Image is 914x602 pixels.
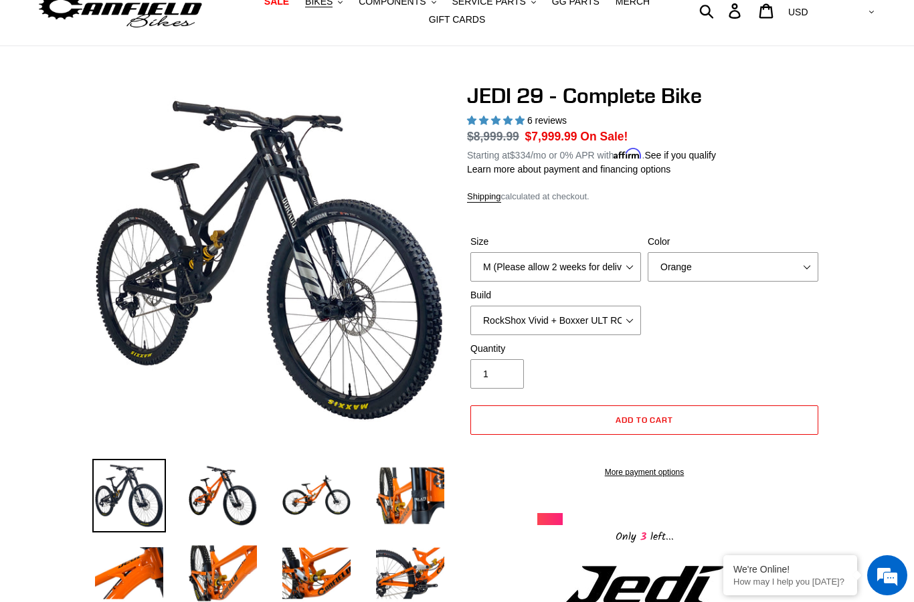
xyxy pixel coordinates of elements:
span: 3 [636,528,650,545]
div: Only left... [537,525,751,546]
label: Build [470,288,641,302]
img: d_696896380_company_1647369064580_696896380 [43,67,76,100]
img: Load image into Gallery viewer, JEDI 29 - Complete Bike [92,459,166,532]
span: We're online! [78,169,185,304]
span: $334 [510,150,531,161]
span: GIFT CARDS [429,14,486,25]
span: 6 reviews [527,115,567,126]
label: Quantity [470,342,641,356]
div: Navigation go back [15,74,35,94]
img: Load image into Gallery viewer, JEDI 29 - Complete Bike [280,459,353,532]
a: Shipping [467,191,501,203]
textarea: Type your message and hit 'Enter' [7,365,255,412]
a: More payment options [470,466,818,478]
label: Size [470,235,641,249]
span: 5.00 stars [467,115,527,126]
div: We're Online! [733,564,847,575]
a: Learn more about payment and financing options [467,164,670,175]
label: Color [648,235,818,249]
s: $8,999.99 [467,130,519,143]
span: On Sale! [580,128,628,145]
div: Minimize live chat window [219,7,252,39]
p: How may I help you today? [733,577,847,587]
span: Affirm [614,148,642,159]
button: Add to cart [470,405,818,435]
span: $7,999.99 [525,130,577,143]
div: Chat with us now [90,75,245,92]
h1: JEDI 29 - Complete Bike [467,83,822,108]
div: calculated at checkout. [467,190,822,203]
img: Load image into Gallery viewer, JEDI 29 - Complete Bike [186,459,260,532]
p: Starting at /mo or 0% APR with . [467,145,716,163]
img: Load image into Gallery viewer, JEDI 29 - Complete Bike [373,459,447,532]
a: GIFT CARDS [422,11,492,29]
span: Add to cart [616,415,674,425]
a: See if you qualify - Learn more about Affirm Financing (opens in modal) [644,150,716,161]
